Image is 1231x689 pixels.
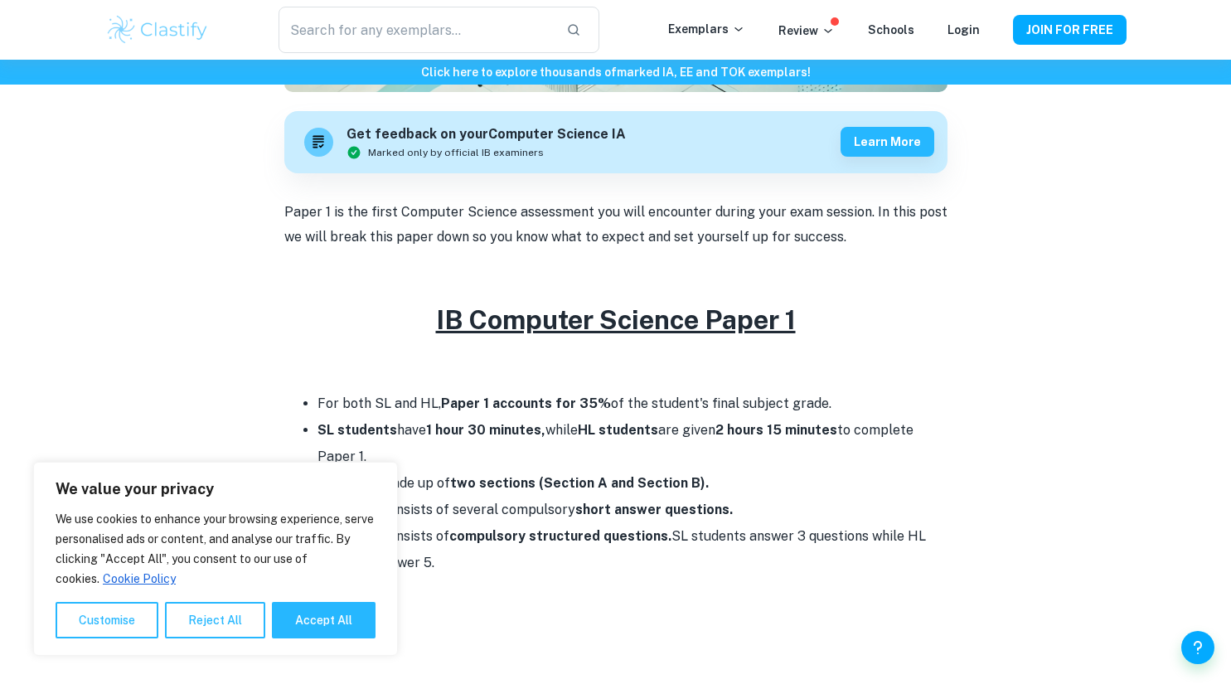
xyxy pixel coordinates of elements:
[284,632,947,662] h3: Section A
[317,497,947,523] li: Section A consists of several compulsory
[841,127,934,157] button: Learn more
[868,23,914,36] a: Schools
[56,479,376,499] p: We value your privacy
[450,475,709,491] strong: two sections (Section A and Section B).
[715,422,763,438] strong: 2 hours
[578,422,658,438] strong: HL students
[33,462,398,656] div: We value your privacy
[317,470,947,497] li: Paper 1 is made up of
[105,13,211,46] img: Clastify logo
[441,395,611,411] strong: Paper 1 accounts for 35%
[347,124,626,145] h6: Get feedback on your Computer Science IA
[279,7,552,53] input: Search for any exemplars...
[426,422,545,438] strong: 1 hour 30 minutes,
[767,422,837,438] strong: 15 minutes
[317,523,947,576] li: Section B consists of SL students answer 3 questions while HL students answer 5.
[284,111,947,173] a: Get feedback on yourComputer Science IAMarked only by official IB examinersLearn more
[102,571,177,586] a: Cookie Policy
[272,602,376,638] button: Accept All
[368,145,544,160] span: Marked only by official IB examiners
[56,602,158,638] button: Customise
[3,63,1228,81] h6: Click here to explore thousands of marked IA, EE and TOK exemplars !
[575,502,733,517] strong: short answer questions.
[317,422,397,438] strong: SL students
[165,602,265,638] button: Reject All
[1013,15,1127,45] button: JOIN FOR FREE
[668,20,745,38] p: Exemplars
[1181,631,1214,664] button: Help and Feedback
[436,304,796,335] u: IB Computer Science Paper 1
[449,528,671,544] strong: compulsory structured questions.
[947,23,980,36] a: Login
[284,200,947,250] p: Paper 1 is the first Computer Science assessment you will encounter during your exam session. In ...
[56,509,376,589] p: We use cookies to enhance your browsing experience, serve personalised ads or content, and analys...
[317,391,947,417] li: For both SL and HL, of the student's final subject grade.
[317,417,947,470] li: have while are given to complete Paper 1.
[778,22,835,40] p: Review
